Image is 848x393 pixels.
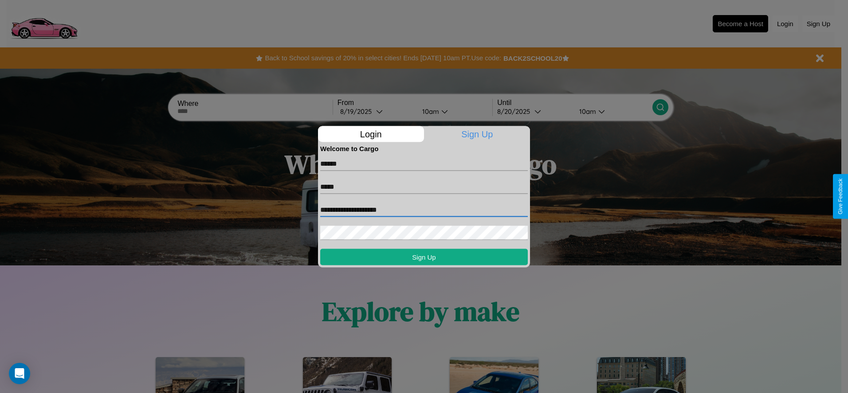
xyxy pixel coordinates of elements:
[320,144,528,152] h4: Welcome to Cargo
[318,126,424,142] p: Login
[320,249,528,265] button: Sign Up
[837,179,844,214] div: Give Feedback
[9,363,30,384] div: Open Intercom Messenger
[424,126,530,142] p: Sign Up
